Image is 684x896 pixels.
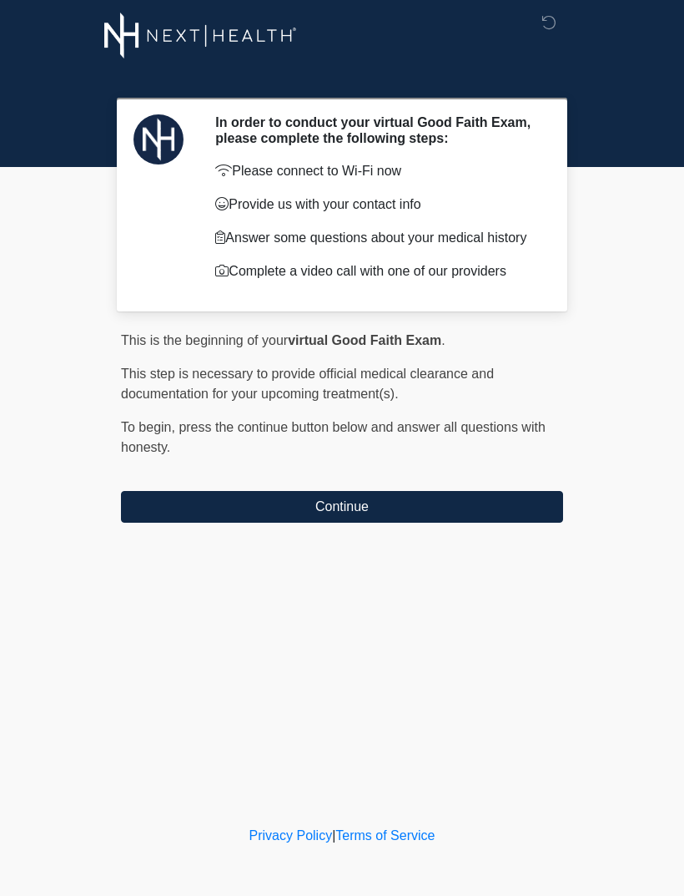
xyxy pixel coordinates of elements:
[215,261,538,281] p: Complete a video call with one of our providers
[288,333,441,347] strong: virtual Good Faith Exam
[249,828,333,843] a: Privacy Policy
[121,491,563,523] button: Continue
[121,367,494,401] span: This step is necessary to provide official medical clearance and documentation for your upcoming ...
[104,13,297,58] img: Next-Health Woodland Hills Logo
[215,161,538,181] p: Please connect to Wi-Fi now
[121,420,546,454] span: press the continue button below and answer all questions with honesty.
[121,333,288,347] span: This is the beginning of your
[108,60,576,91] h1: ‎ ‎ ‎
[215,228,538,248] p: Answer some questions about your medical history
[133,114,184,165] img: Agent Avatar
[121,420,179,434] span: To begin,
[335,828,435,843] a: Terms of Service
[441,333,445,347] span: .
[215,195,538,215] p: Provide us with your contact info
[215,114,538,146] h2: In order to conduct your virtual Good Faith Exam, please complete the following steps:
[332,828,335,843] a: |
